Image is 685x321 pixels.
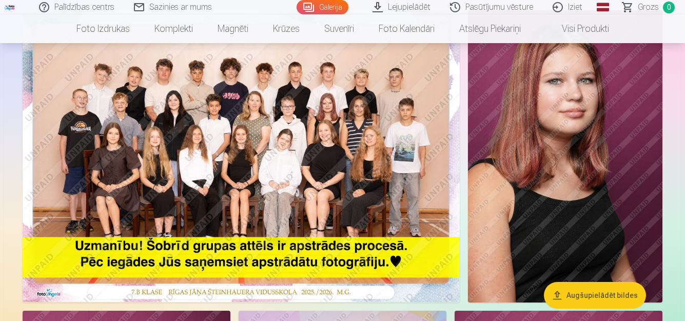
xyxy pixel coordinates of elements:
[142,14,205,43] a: Komplekti
[261,14,312,43] a: Krūzes
[447,14,533,43] a: Atslēgu piekariņi
[366,14,447,43] a: Foto kalendāri
[638,1,659,13] span: Grozs
[4,4,15,10] img: /fa1
[64,14,142,43] a: Foto izdrukas
[205,14,261,43] a: Magnēti
[312,14,366,43] a: Suvenīri
[663,2,675,13] span: 0
[533,14,621,43] a: Visi produkti
[544,282,646,309] button: Augšupielādēt bildes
